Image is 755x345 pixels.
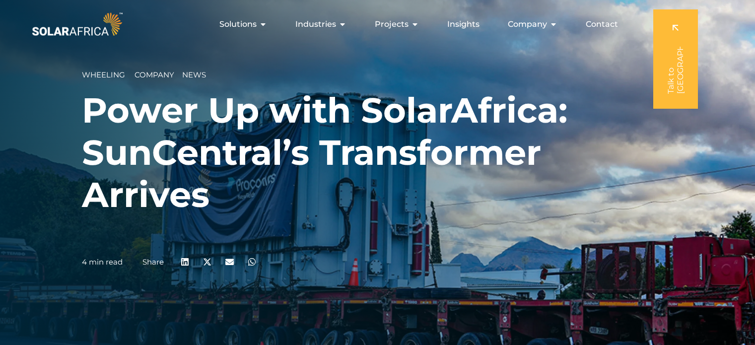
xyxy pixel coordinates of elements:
a: Share [142,257,164,267]
span: Industries [295,18,336,30]
div: Share on email [218,251,241,273]
p: 4 min read [82,258,123,267]
span: Wheeling [82,70,125,79]
span: News [182,70,206,79]
div: Menu Toggle [125,14,626,34]
div: Share on x-twitter [196,251,218,273]
h1: Power Up with SolarAfrica: SunCentral’s Transformer Arrives [82,89,673,216]
a: Contact [586,18,618,30]
span: Company [508,18,547,30]
nav: Menu [125,14,626,34]
span: Projects [375,18,409,30]
div: Share on whatsapp [241,251,263,273]
a: Insights [447,18,480,30]
span: Company [135,70,174,79]
span: Solutions [219,18,257,30]
div: Share on linkedin [174,251,196,273]
span: __ [174,70,182,79]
